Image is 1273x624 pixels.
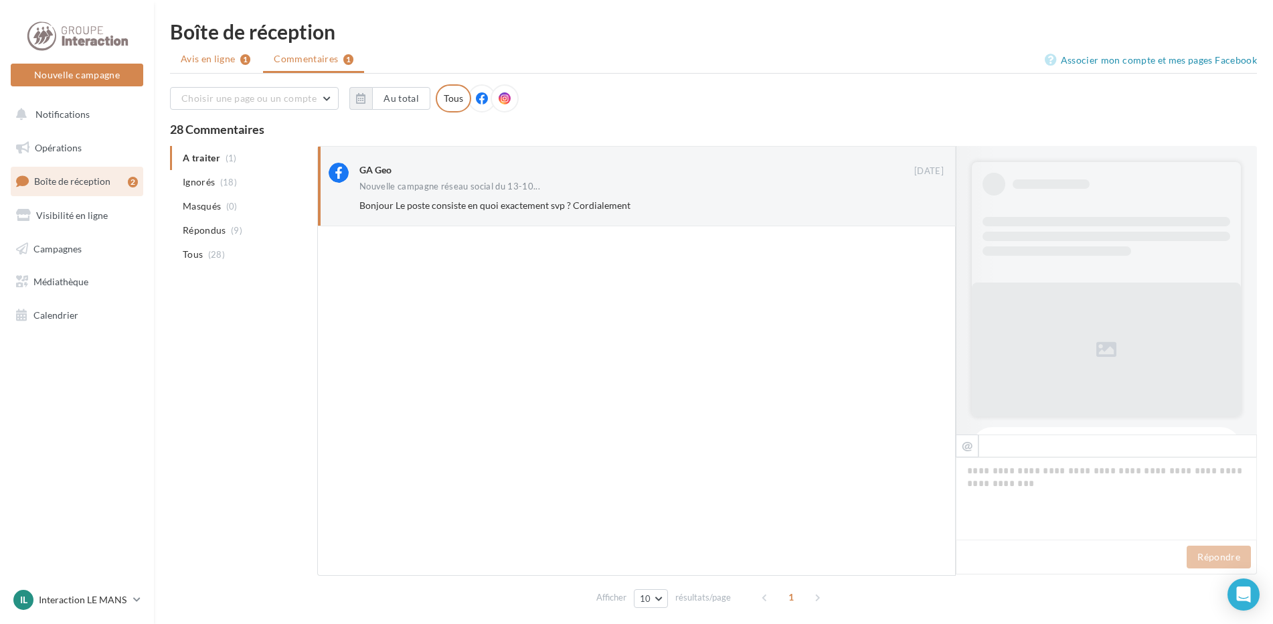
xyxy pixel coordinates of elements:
a: Opérations [8,134,146,162]
button: Choisir une page ou un compte [170,87,339,110]
span: Calendrier [33,309,78,321]
span: (0) [226,201,238,212]
a: Calendrier [8,301,146,329]
span: [DATE] [914,165,944,177]
span: IL [20,593,27,607]
button: Nouvelle campagne [11,64,143,86]
span: Bonjour Le poste consiste en quoi exactement svp ? Cordialement [359,200,630,211]
button: Au total [372,87,430,110]
a: Boîte de réception2 [8,167,146,196]
div: Boîte de réception [170,21,1257,42]
button: Au total [349,87,430,110]
div: Tous [436,84,471,112]
span: (18) [220,177,237,187]
span: Ignorés [183,175,215,189]
span: Campagnes [33,242,82,254]
span: Boîte de réception [34,175,110,187]
a: Associer mon compte et mes pages Facebook [1045,52,1257,68]
div: 1 [240,54,250,65]
span: Tous [183,248,203,261]
span: 1 [780,587,802,608]
span: Visibilité en ligne [36,210,108,221]
a: Visibilité en ligne [8,202,146,230]
span: (9) [231,225,242,236]
span: 10 [640,593,651,604]
span: Afficher [596,591,626,604]
a: IL Interaction LE MANS [11,587,143,613]
span: Répondus [183,224,226,237]
span: (28) [208,249,225,260]
button: Notifications [8,100,141,129]
button: Répondre [1187,546,1251,568]
div: 28 Commentaires [170,123,1257,135]
span: Avis en ligne [181,52,236,66]
a: Médiathèque [8,268,146,296]
div: 2 [128,177,138,187]
div: Open Intercom Messenger [1227,578,1260,611]
button: 10 [634,589,668,608]
p: Interaction LE MANS [39,593,128,607]
div: GA Geo [359,163,392,177]
span: Opérations [35,142,82,153]
span: Masqués [183,200,221,213]
span: Choisir une page ou un compte [181,92,317,104]
span: Nouvelle campagne réseau social du 13-10... [359,182,540,191]
span: Notifications [35,108,90,120]
span: Médiathèque [33,276,88,287]
span: résultats/page [675,591,731,604]
a: Campagnes [8,235,146,263]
